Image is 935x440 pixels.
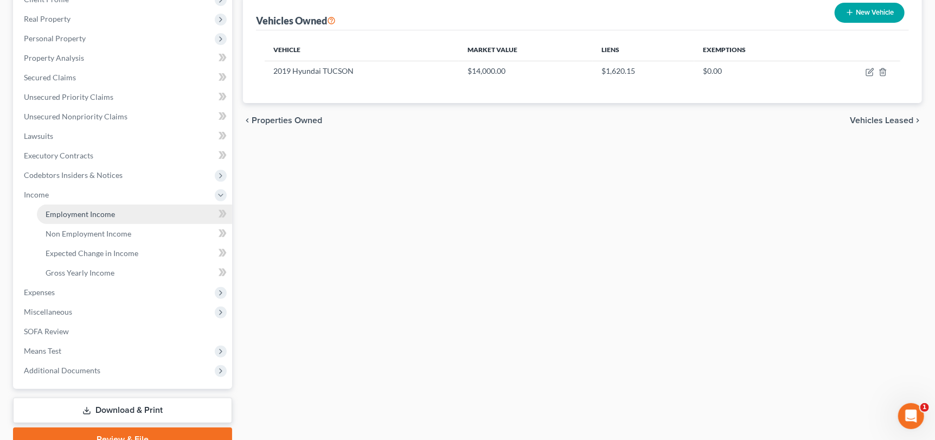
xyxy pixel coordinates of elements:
button: chevron_left Properties Owned [243,116,322,125]
span: Real Property [24,14,71,23]
td: $0.00 [694,61,814,81]
span: Income [24,190,49,199]
a: Property Analysis [15,48,232,68]
a: Secured Claims [15,68,232,87]
a: Employment Income [37,205,232,224]
span: Additional Documents [24,366,100,375]
a: SOFA Review [15,322,232,341]
span: Miscellaneous [24,307,72,316]
span: Property Analysis [24,53,84,62]
td: $14,000.00 [459,61,593,81]
a: Expected Change in Income [37,244,232,263]
a: Gross Yearly Income [37,263,232,283]
span: Gross Yearly Income [46,268,114,277]
span: Non Employment Income [46,229,131,238]
span: Expected Change in Income [46,248,138,258]
th: Exemptions [694,39,814,61]
button: New Vehicle [835,3,905,23]
span: Vehicles Leased [850,116,913,125]
i: chevron_left [243,116,252,125]
span: Unsecured Nonpriority Claims [24,112,127,121]
span: Personal Property [24,34,86,43]
span: Expenses [24,288,55,297]
span: 1 [920,403,929,412]
button: Vehicles Leased chevron_right [850,116,922,125]
span: SOFA Review [24,327,69,336]
span: Codebtors Insiders & Notices [24,170,123,180]
span: Secured Claims [24,73,76,82]
th: Vehicle [265,39,459,61]
td: $1,620.15 [593,61,694,81]
span: Employment Income [46,209,115,219]
a: Unsecured Priority Claims [15,87,232,107]
a: Lawsuits [15,126,232,146]
span: Properties Owned [252,116,322,125]
a: Unsecured Nonpriority Claims [15,107,232,126]
td: 2019 Hyundai TUCSON [265,61,459,81]
div: Vehicles Owned [256,14,336,27]
span: Executory Contracts [24,151,93,160]
a: Non Employment Income [37,224,232,244]
th: Market Value [459,39,593,61]
a: Executory Contracts [15,146,232,165]
span: Lawsuits [24,131,53,141]
a: Download & Print [13,398,232,423]
iframe: Intercom live chat [898,403,924,429]
th: Liens [593,39,694,61]
span: Unsecured Priority Claims [24,92,113,101]
i: chevron_right [913,116,922,125]
span: Means Test [24,346,61,355]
